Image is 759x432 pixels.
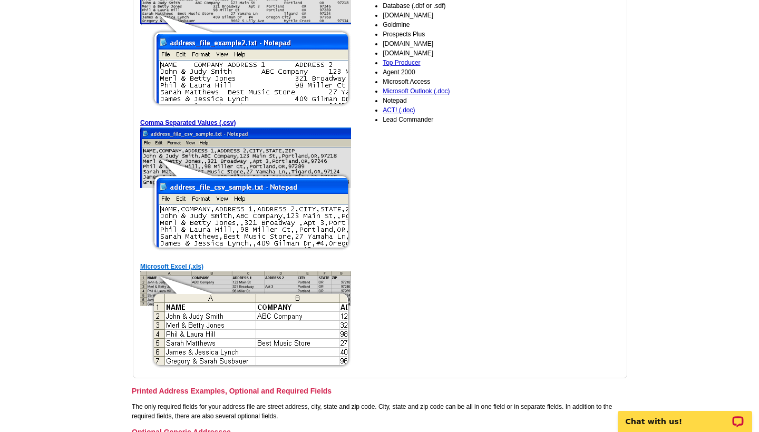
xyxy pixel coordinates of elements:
img: csv file [140,127,351,252]
a: Microsoft Outlook (.doc) [383,87,450,95]
li: [DOMAIN_NAME] [383,39,532,48]
a: Top Producer [383,59,420,66]
li: Agent 2000 [383,67,532,77]
a: Microsoft Excel (.xls) [140,263,203,270]
h3: Printed Address Examples, Optional and Required Fields [132,386,627,396]
iframe: LiveChat chat widget [611,399,759,432]
li: Notepad [383,96,532,105]
li: Prospects Plus [383,30,532,39]
li: Lead Commander [383,115,532,124]
li: Microsoft Access [383,77,532,86]
li: Goldmine [383,20,532,30]
li: Database (.dbf or .sdf) [383,1,532,11]
a: ACT! (.doc) [383,106,415,114]
p: The only required fields for your address file are street address, city, state and zip code. City... [132,402,627,421]
a: Comma Separated Values (.csv) [140,119,236,126]
img: excel file [140,271,351,371]
li: [DOMAIN_NAME] [383,11,532,20]
li: [DOMAIN_NAME] [383,48,532,58]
